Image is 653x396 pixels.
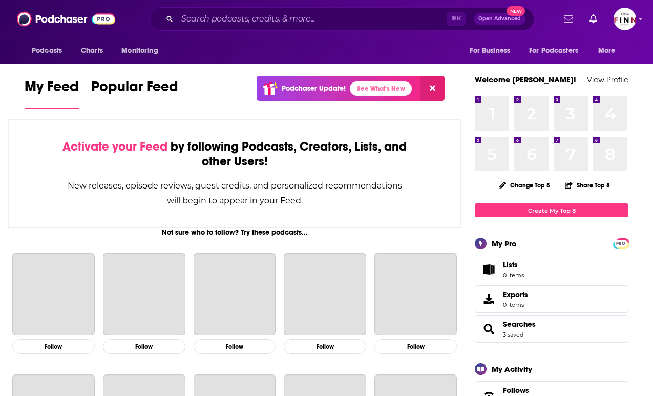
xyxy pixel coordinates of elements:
[475,75,576,85] a: Welcome [PERSON_NAME]!
[503,290,528,299] span: Exports
[282,84,346,93] p: Podchaser Update!
[564,175,610,195] button: Share Top 8
[615,240,627,247] span: PRO
[492,364,532,374] div: My Activity
[12,253,95,336] a: The Joe Rogan Experience
[614,8,636,30] button: Show profile menu
[614,8,636,30] span: Logged in as FINNMadison
[32,44,62,58] span: Podcasts
[598,44,616,58] span: More
[62,139,167,154] span: Activate your Feed
[507,6,525,16] span: New
[447,12,466,26] span: ⌘ K
[114,41,171,60] button: open menu
[503,260,518,269] span: Lists
[284,339,366,354] button: Follow
[17,9,115,29] img: Podchaser - Follow, Share and Rate Podcasts
[177,11,447,27] input: Search podcasts, credits, & more...
[475,256,628,283] a: Lists
[475,315,628,343] span: Searches
[350,81,412,96] a: See What's New
[478,262,499,277] span: Lists
[121,44,158,58] span: Monitoring
[462,41,523,60] button: open menu
[25,41,75,60] button: open menu
[103,339,185,354] button: Follow
[149,7,534,31] div: Search podcasts, credits, & more...
[74,41,109,60] a: Charts
[284,253,366,336] a: The Daily
[615,239,627,247] a: PRO
[493,179,556,192] button: Change Top 8
[585,10,601,28] a: Show notifications dropdown
[503,331,523,338] a: 3 saved
[91,78,178,109] a: Popular Feed
[614,8,636,30] img: User Profile
[529,44,578,58] span: For Podcasters
[470,44,510,58] span: For Business
[25,78,79,109] a: My Feed
[503,320,536,329] a: Searches
[194,339,276,354] button: Follow
[374,253,457,336] a: My Favorite Murder with Karen Kilgariff and Georgia Hardstark
[91,78,178,101] span: Popular Feed
[492,239,517,248] div: My Pro
[503,272,524,279] span: 0 items
[475,285,628,313] a: Exports
[103,253,185,336] a: This American Life
[25,78,79,101] span: My Feed
[194,253,276,336] a: Planet Money
[81,44,103,58] span: Charts
[475,203,628,217] a: Create My Top 8
[522,41,593,60] button: open menu
[478,322,499,336] a: Searches
[60,139,409,169] div: by following Podcasts, Creators, Lists, and other Users!
[8,228,461,237] div: Not sure who to follow? Try these podcasts...
[503,386,529,395] span: Follows
[12,339,95,354] button: Follow
[478,292,499,306] span: Exports
[587,75,628,85] a: View Profile
[560,10,577,28] a: Show notifications dropdown
[503,386,597,395] a: Follows
[474,13,525,25] button: Open AdvancedNew
[503,260,524,269] span: Lists
[591,41,628,60] button: open menu
[478,16,521,22] span: Open Advanced
[60,178,409,208] div: New releases, episode reviews, guest credits, and personalized recommendations will begin to appe...
[374,339,457,354] button: Follow
[503,301,528,308] span: 0 items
